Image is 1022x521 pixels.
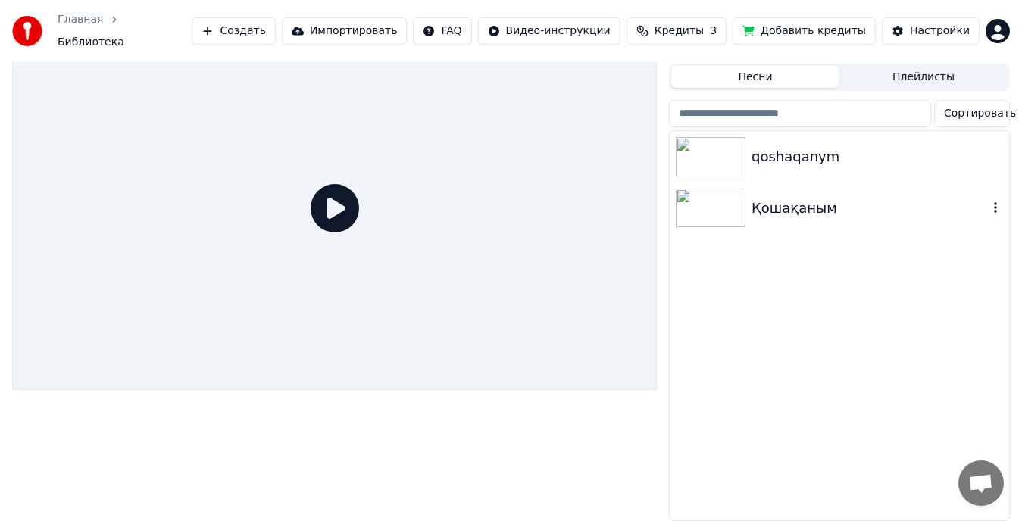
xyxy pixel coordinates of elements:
div: qoshaqanym [752,146,1003,167]
div: Настройки [910,23,970,39]
button: Создать [192,17,275,45]
img: youka [12,16,42,46]
button: FAQ [413,17,471,45]
button: Видео-инструкции [478,17,620,45]
div: Қошақаным [752,198,988,219]
span: Сортировать [944,106,1016,121]
button: Песни [671,66,839,88]
button: Импортировать [282,17,408,45]
nav: breadcrumb [58,12,192,50]
button: Настройки [882,17,980,45]
span: Библиотека [58,35,124,50]
button: Кредиты3 [627,17,727,45]
a: Открытый чат [958,460,1004,506]
span: Кредиты [655,23,704,39]
a: Главная [58,12,103,27]
button: Добавить кредиты [733,17,876,45]
span: 3 [710,23,717,39]
button: Плейлисты [839,66,1008,88]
